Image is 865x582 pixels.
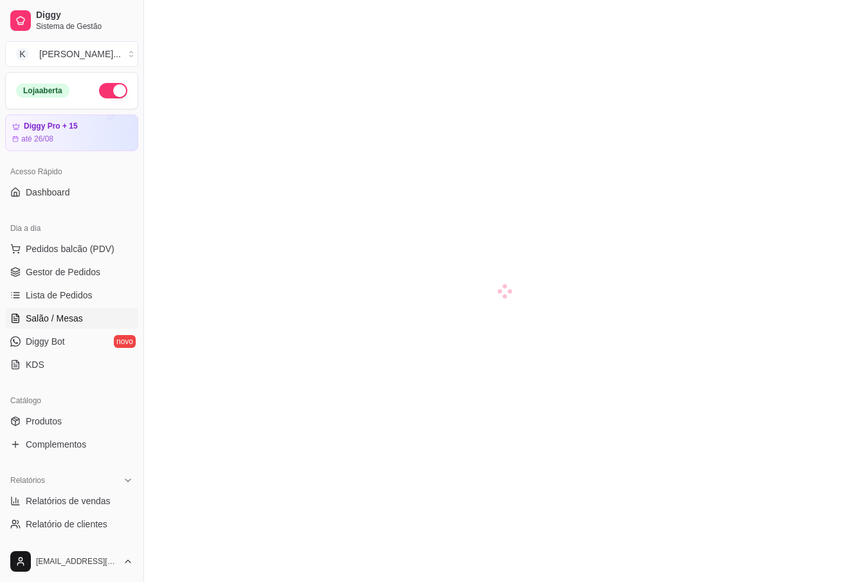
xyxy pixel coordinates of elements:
span: Complementos [26,438,86,451]
span: [EMAIL_ADDRESS][DOMAIN_NAME] [36,556,118,567]
a: Salão / Mesas [5,308,138,329]
span: K [16,48,29,60]
a: Relatório de mesas [5,537,138,558]
span: Diggy Bot [26,335,65,348]
span: Sistema de Gestão [36,21,133,32]
span: KDS [26,358,44,371]
div: [PERSON_NAME] ... [39,48,121,60]
article: até 26/08 [21,134,53,144]
span: Dashboard [26,186,70,199]
a: Diggy Botnovo [5,331,138,352]
article: Diggy Pro + 15 [24,122,78,131]
span: Lista de Pedidos [26,289,93,302]
span: Produtos [26,415,62,428]
a: Diggy Pro + 15até 26/08 [5,114,138,151]
span: Salão / Mesas [26,312,83,325]
a: Relatório de clientes [5,514,138,534]
a: Complementos [5,434,138,455]
a: Dashboard [5,182,138,203]
a: Produtos [5,411,138,432]
span: Relatórios de vendas [26,495,111,507]
div: Dia a dia [5,218,138,239]
a: Gestor de Pedidos [5,262,138,282]
button: Pedidos balcão (PDV) [5,239,138,259]
span: Relatório de clientes [26,518,107,531]
a: DiggySistema de Gestão [5,5,138,36]
button: Select a team [5,41,138,67]
div: Acesso Rápido [5,161,138,182]
div: Loja aberta [16,84,69,98]
a: Lista de Pedidos [5,285,138,305]
button: [EMAIL_ADDRESS][DOMAIN_NAME] [5,546,138,577]
span: Relatórios [10,475,45,486]
div: Catálogo [5,390,138,411]
button: Alterar Status [99,83,127,98]
span: Pedidos balcão (PDV) [26,242,114,255]
a: Relatórios de vendas [5,491,138,511]
span: Diggy [36,10,133,21]
span: Gestor de Pedidos [26,266,100,278]
a: KDS [5,354,138,375]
